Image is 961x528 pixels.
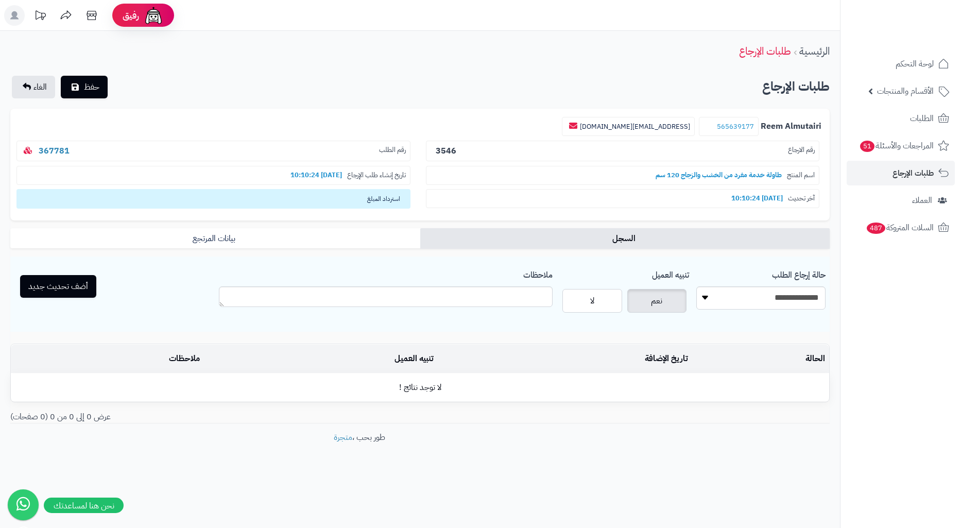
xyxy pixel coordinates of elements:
[11,345,204,373] td: ملاحظات
[860,140,875,152] span: 51
[866,220,934,235] span: السلات المتروكة
[61,76,108,98] button: حفظ
[84,81,99,93] span: حفظ
[891,18,951,40] img: logo-2.png
[3,411,420,423] div: عرض 0 إلى 0 من 0 (0 صفحات)
[379,145,406,157] span: رقم الطلب
[20,275,96,298] button: أضف تحديث جديد
[866,222,886,234] span: 487
[334,431,352,444] a: متجرة
[859,139,934,153] span: المراجعات والأسئلة
[651,295,662,307] span: نعم
[285,170,347,180] b: [DATE] 10:10:24
[912,193,932,208] span: العملاء
[12,76,55,98] a: الغاء
[877,84,934,98] span: الأقسام والمنتجات
[847,215,955,240] a: السلات المتروكة487
[11,373,829,402] td: لا توجد نتائج !
[438,345,692,373] td: تاريخ الإضافة
[799,43,830,59] a: الرئيسية
[692,345,829,373] td: الحالة
[10,228,420,249] a: بيانات المرتجع
[739,43,791,59] a: طلبات الإرجاع
[123,9,139,22] span: رفيق
[910,111,934,126] span: الطلبات
[761,121,821,132] b: Reem Almutairi
[650,170,787,180] b: طاولة خدمة مفرد من الخشب والزجاج 120 سم
[788,194,815,203] span: آخر تحديث
[847,106,955,131] a: الطلبات
[523,265,553,281] label: ملاحظات
[788,145,815,157] span: رقم الارجاع
[204,345,438,373] td: تنبيه العميل
[847,188,955,213] a: العملاء
[436,145,456,157] b: 3546
[347,171,406,180] span: تاريخ إنشاء طلب الإرجاع
[772,265,826,281] label: حالة إرجاع الطلب
[16,189,410,209] span: استرداد المبلغ
[847,133,955,158] a: المراجعات والأسئلة51
[787,171,815,180] span: اسم المنتج
[762,76,830,97] h2: طلبات الإرجاع
[27,5,53,28] a: تحديثات المنصة
[847,161,955,185] a: طلبات الإرجاع
[143,5,164,26] img: ai-face.png
[847,52,955,76] a: لوحة التحكم
[652,265,689,281] label: تنبيه العميل
[717,122,754,131] a: 565639177
[39,145,70,157] a: 367781
[33,81,47,93] span: الغاء
[896,57,934,71] span: لوحة التحكم
[726,193,788,203] b: [DATE] 10:10:24
[420,228,830,249] a: السجل
[893,166,934,180] span: طلبات الإرجاع
[590,295,594,307] span: لا
[580,122,690,131] a: [EMAIL_ADDRESS][DOMAIN_NAME]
